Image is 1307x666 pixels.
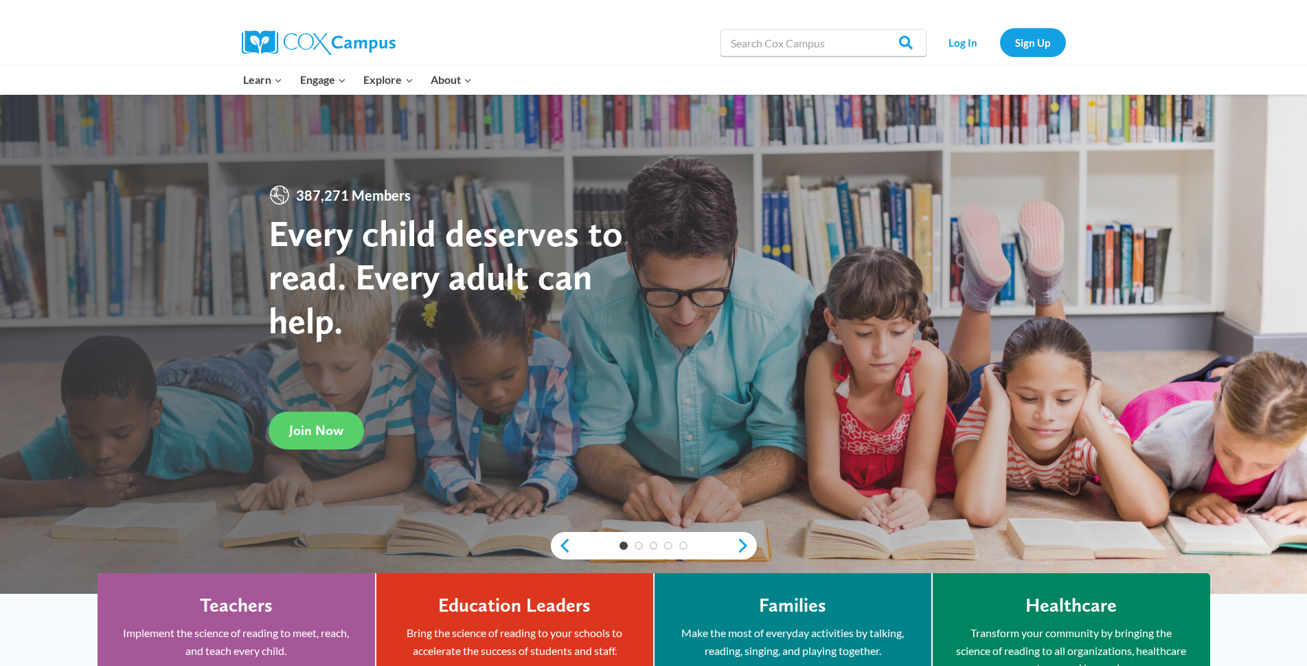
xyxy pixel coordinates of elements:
[289,422,343,439] span: Join Now
[438,594,591,617] h4: Education Leaders
[300,71,346,89] span: Engage
[551,537,571,554] a: previous
[635,542,643,550] a: 2
[242,30,396,55] img: Cox Campus
[759,594,826,617] h4: Families
[620,542,628,550] a: 1
[1000,28,1066,56] a: Sign Up
[269,211,623,342] strong: Every child deserves to read. Every adult can help.
[675,624,911,659] p: Make the most of everyday activities by talking, reading, singing, and playing together.
[650,542,658,550] a: 3
[269,412,364,449] a: Join Now
[235,65,481,94] nav: Primary Navigation
[551,532,757,559] div: content slider buttons
[118,624,354,659] p: Implement the science of reading to meet, reach, and teach every child.
[664,542,672,550] a: 4
[933,28,1066,56] nav: Secondary Navigation
[431,71,472,89] span: About
[736,537,757,554] a: next
[397,624,633,659] p: Bring the science of reading to your schools to accelerate the success of students and staff.
[200,594,273,617] h4: Teachers
[363,71,413,89] span: Explore
[933,28,993,56] a: Log In
[720,29,927,56] input: Search Cox Campus
[243,71,282,89] span: Learn
[291,184,416,206] span: 387,271 Members
[1025,594,1117,617] h4: Healthcare
[679,542,687,550] a: 5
